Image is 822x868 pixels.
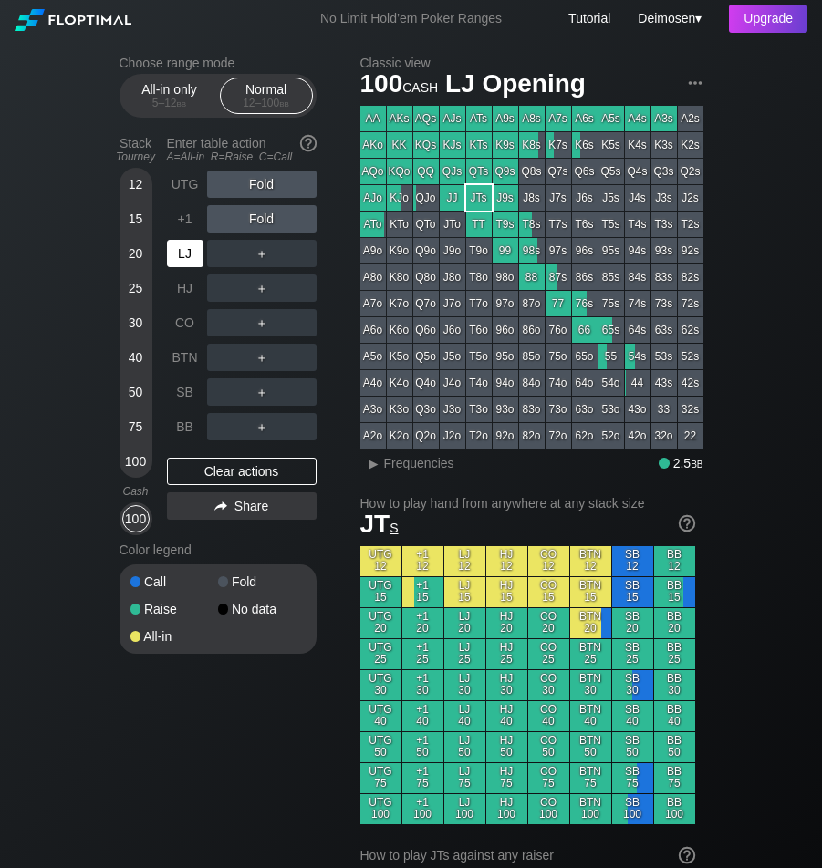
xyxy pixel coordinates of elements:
[167,170,203,198] div: UTG
[654,670,695,700] div: BB 30
[519,185,545,211] div: J8s
[360,212,386,237] div: ATo
[654,577,695,607] div: BB 15
[402,670,443,700] div: +1 30
[360,344,386,369] div: A5o
[413,159,439,184] div: QQ
[678,159,703,184] div: Q2s
[625,185,650,211] div: J4s
[360,423,386,449] div: A2o
[612,608,653,638] div: SB 20
[625,212,650,237] div: T4s
[678,132,703,158] div: K2s
[413,212,439,237] div: QTo
[570,608,611,638] div: BTN 20
[654,608,695,638] div: BB 20
[625,132,650,158] div: K4s
[678,397,703,422] div: 32s
[486,639,527,669] div: HJ 25
[360,264,386,290] div: A8o
[122,170,150,198] div: 12
[360,159,386,184] div: AQo
[651,212,677,237] div: T3s
[167,309,203,336] div: CO
[568,11,610,26] a: Tutorial
[122,505,150,532] div: 100
[570,732,611,762] div: BTN 50
[546,344,571,369] div: 75o
[444,763,485,793] div: LJ 75
[486,577,527,607] div: HJ 15
[570,577,611,607] div: BTN 15
[413,238,439,263] div: Q9o
[167,344,203,371] div: BTN
[651,264,677,290] div: 83s
[440,185,465,211] div: JJ
[387,397,412,422] div: K3o
[112,129,160,170] div: Stack
[651,370,677,396] div: 43s
[625,291,650,316] div: 74s
[444,639,485,669] div: LJ 25
[546,317,571,343] div: 76o
[440,317,465,343] div: J6o
[413,397,439,422] div: Q3o
[598,264,624,290] div: 85s
[360,132,386,158] div: AKo
[546,291,571,316] div: 77
[122,413,150,440] div: 75
[546,370,571,396] div: 74o
[528,670,569,700] div: CO 30
[493,317,518,343] div: 96o
[440,423,465,449] div: J2o
[360,291,386,316] div: A7o
[654,732,695,762] div: BB 50
[493,238,518,263] div: 99
[15,9,131,31] img: Floptimal logo
[598,238,624,263] div: 95s
[444,670,485,700] div: LJ 30
[444,732,485,762] div: LJ 50
[570,670,611,700] div: BTN 30
[167,413,203,440] div: BB
[207,309,317,336] div: ＋
[678,423,703,449] div: 22
[440,238,465,263] div: J9o
[651,397,677,422] div: 33
[612,763,653,793] div: SB 75
[413,344,439,369] div: Q5o
[654,701,695,731] div: BB 40
[360,510,399,538] span: JT
[466,106,492,131] div: ATs
[360,763,401,793] div: UTG 75
[402,763,443,793] div: +1 75
[493,212,518,237] div: T9s
[177,97,187,109] span: bb
[519,291,545,316] div: 87o
[678,370,703,396] div: 42s
[572,317,598,343] div: 66
[387,370,412,396] div: K4o
[444,608,485,638] div: LJ 20
[387,264,412,290] div: K8o
[598,185,624,211] div: J5s
[528,546,569,576] div: CO 12
[651,238,677,263] div: 93s
[528,701,569,731] div: CO 40
[387,159,412,184] div: KQo
[638,11,695,26] span: Deimosen
[598,291,624,316] div: 75s
[546,423,571,449] div: 72o
[598,212,624,237] div: T5s
[493,106,518,131] div: A9s
[466,238,492,263] div: T9o
[207,170,317,198] div: Fold
[120,535,317,564] div: Color legend
[440,212,465,237] div: JTo
[625,317,650,343] div: 64s
[360,608,401,638] div: UTG 20
[493,344,518,369] div: 95o
[519,370,545,396] div: 84o
[413,106,439,131] div: AQs
[519,423,545,449] div: 82o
